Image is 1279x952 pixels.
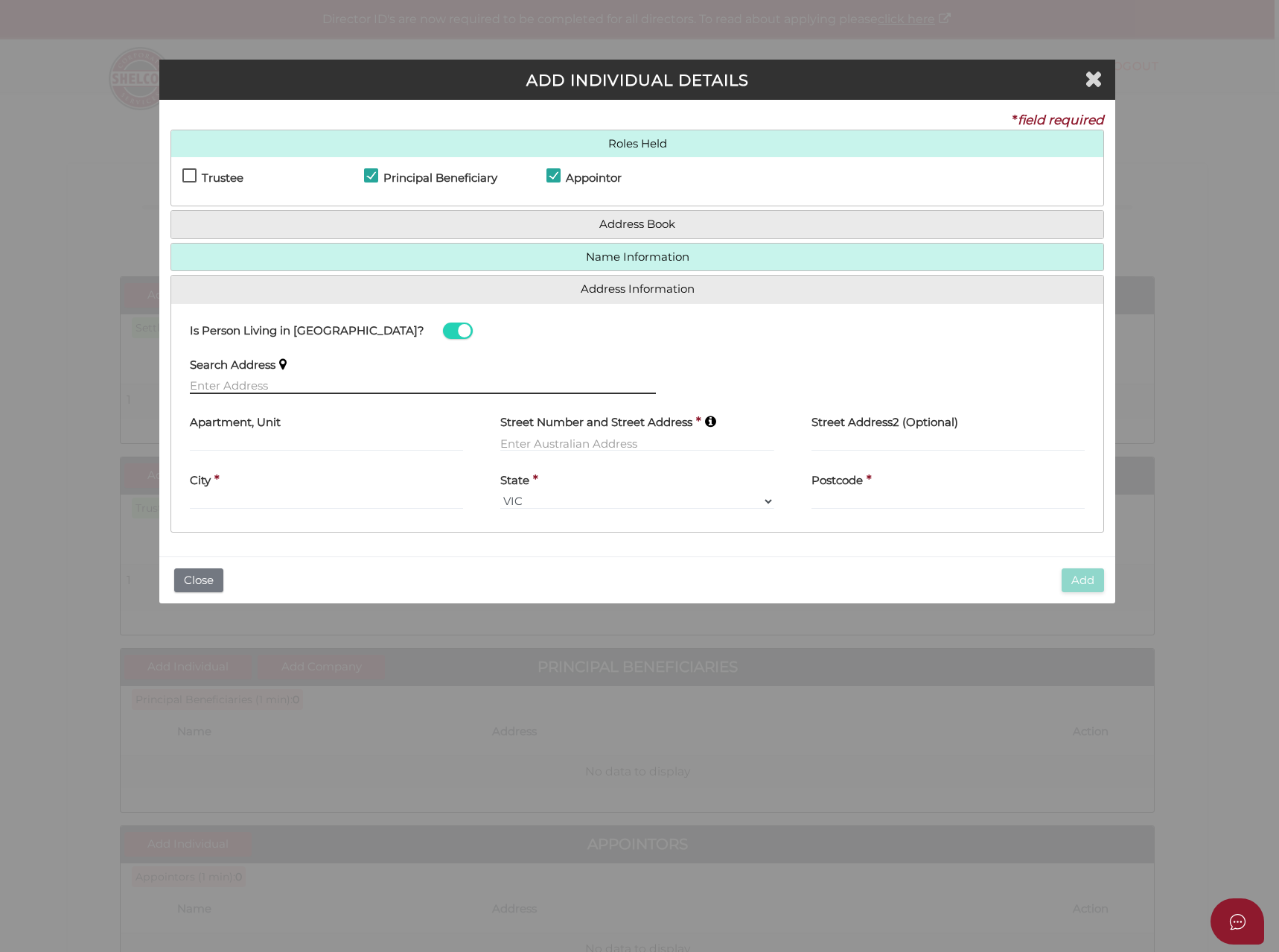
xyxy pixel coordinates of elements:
[1062,568,1104,593] button: Add
[279,358,287,370] i: Keep typing in your address(including suburb) until it appears
[811,475,863,487] h4: Postcode
[174,568,223,593] button: Close
[811,416,958,429] h4: Street Address2 (Optional)
[190,475,211,487] h4: City
[705,415,716,428] i: Keep typing in your address(including suburb) until it appears
[500,435,774,451] input: Enter Australian Address
[182,251,1092,264] a: Name Information
[500,475,529,487] h4: State
[190,378,656,394] input: Enter Address
[1211,898,1264,945] button: Open asap
[190,359,275,372] h4: Search Address
[190,416,281,429] h4: Apartment, Unit
[182,283,1092,296] a: Address Information
[190,325,424,337] h4: Is Person Living in [GEOGRAPHIC_DATA]?
[500,416,692,429] h4: Street Number and Street Address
